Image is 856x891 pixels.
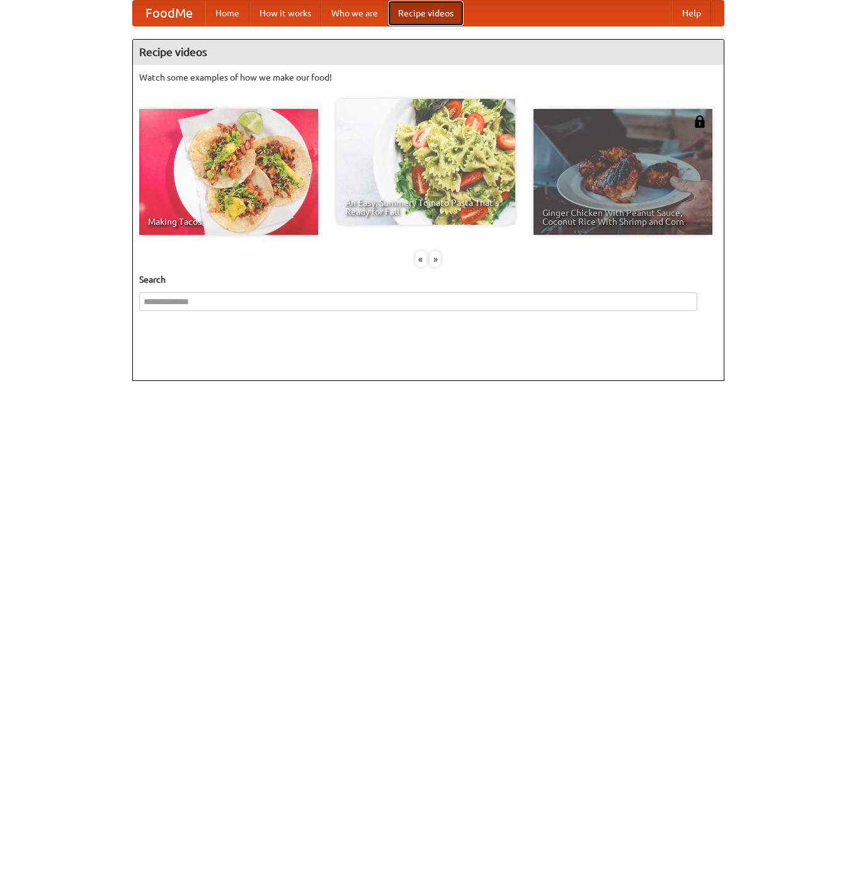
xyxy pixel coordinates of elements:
a: How it works [249,1,321,26]
a: FoodMe [133,1,205,26]
a: Making Tacos [139,109,318,235]
p: Watch some examples of how we make our food! [139,71,717,84]
h5: Search [139,273,717,286]
span: An Easy, Summery Tomato Pasta That's Ready for Fall [345,198,506,216]
a: Home [205,1,249,26]
a: An Easy, Summery Tomato Pasta That's Ready for Fall [336,99,515,225]
a: Who we are [321,1,388,26]
div: » [430,251,441,267]
span: Making Tacos [148,217,309,226]
a: Recipe videos [388,1,464,26]
div: « [415,251,426,267]
a: Help [672,1,711,26]
h4: Recipe videos [133,40,724,65]
img: 483408.png [693,115,706,128]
